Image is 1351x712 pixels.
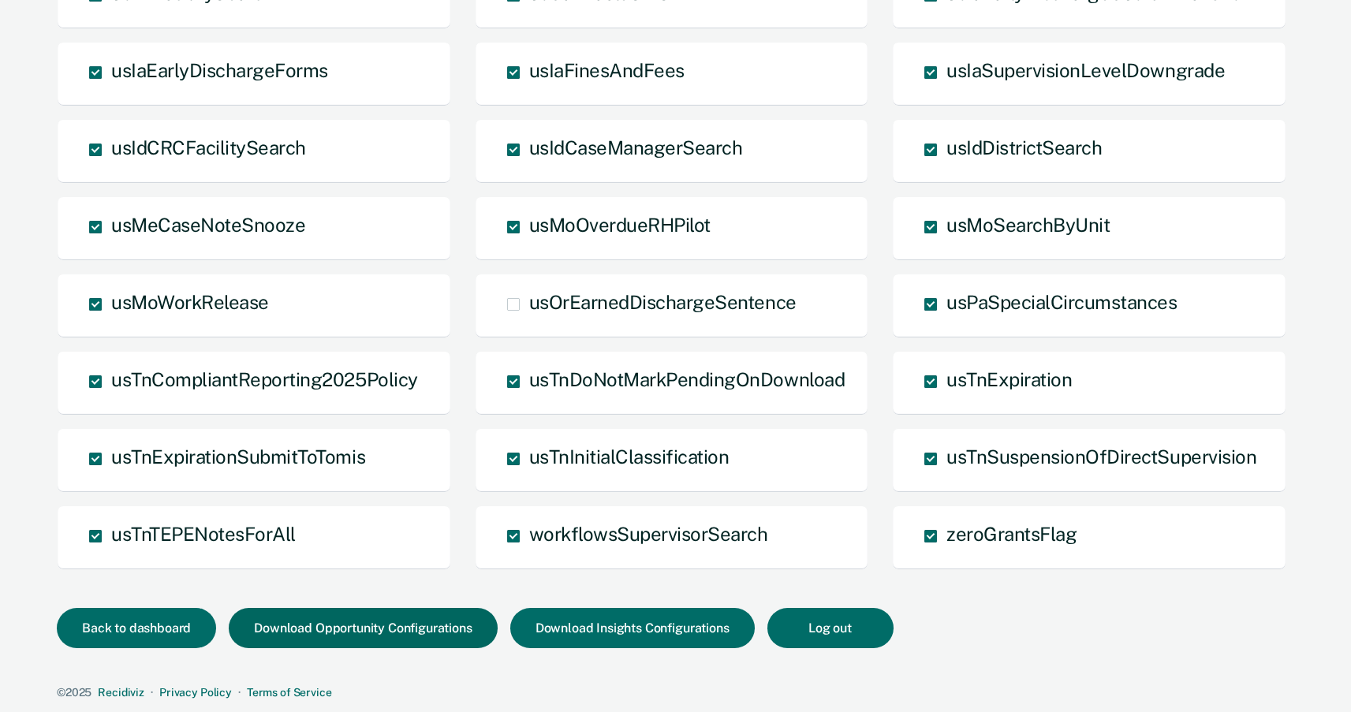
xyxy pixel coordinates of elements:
span: usPaSpecialCircumstances [946,291,1177,313]
span: usTnInitialClassification [529,445,730,468]
span: usIaFinesAndFees [529,59,685,81]
button: Download Insights Configurations [510,608,755,648]
a: Recidiviz [98,686,144,699]
button: Back to dashboard [57,608,216,648]
span: usIaSupervisionLevelDowngrade [946,59,1225,81]
a: Back to dashboard [57,622,229,635]
span: usOrEarnedDischargeSentence [529,291,797,313]
span: usTnExpirationSubmitToTomis [111,445,365,468]
span: usIdCRCFacilitySearch [111,136,306,158]
span: usMoSearchByUnit [946,214,1110,236]
span: usMoOverdueRHPilot [529,214,711,236]
span: © 2025 [57,686,91,699]
span: zeroGrantsFlag [946,523,1077,545]
span: usIdCaseManagerSearch [529,136,743,158]
span: usTnExpiration [946,368,1072,390]
span: workflowsSupervisorSearch [529,523,768,545]
span: usTnTEPENotesForAll [111,523,296,545]
a: Terms of Service [247,686,332,699]
span: usMeCaseNoteSnooze [111,214,305,236]
a: Privacy Policy [159,686,232,699]
button: Download Opportunity Configurations [229,608,497,648]
span: usTnDoNotMarkPendingOnDownload [529,368,845,390]
div: · · [57,686,1288,699]
span: usTnSuspensionOfDirectSupervision [946,445,1256,468]
span: usIdDistrictSearch [946,136,1102,158]
span: usTnCompliantReporting2025Policy [111,368,418,390]
button: Log out [767,608,894,648]
span: usMoWorkRelease [111,291,269,313]
span: usIaEarlyDischargeForms [111,59,328,81]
